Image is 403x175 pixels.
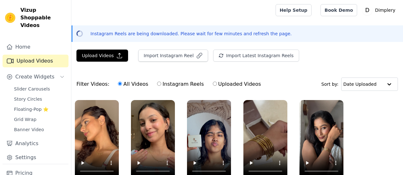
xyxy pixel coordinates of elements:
[10,125,68,134] a: Banner Video
[20,6,66,29] span: Vizup Shoppable Videos
[3,41,68,53] a: Home
[10,95,68,104] a: Story Circles
[320,4,357,16] a: Book Demo
[321,77,398,91] div: Sort by:
[10,115,68,124] a: Grid Wrap
[118,80,148,88] label: All Videos
[5,13,15,23] img: Vizup
[15,73,54,81] span: Create Widgets
[10,84,68,93] a: Slider Carousels
[213,50,299,62] button: Import Latest Instagram Reels
[3,71,68,83] button: Create Widgets
[157,82,161,86] input: Instagram Reels
[14,126,44,133] span: Banner Video
[365,7,370,13] text: D
[276,4,312,16] a: Help Setup
[10,105,68,114] a: Floating-Pop ⭐
[76,77,264,91] div: Filter Videos:
[14,86,50,92] span: Slider Carousels
[212,80,261,88] label: Uploaded Videos
[118,82,122,86] input: All Videos
[213,82,217,86] input: Uploaded Videos
[76,50,128,62] button: Upload Videos
[138,50,208,62] button: Import Instagram Reel
[14,96,42,102] span: Story Circles
[157,80,204,88] label: Instagram Reels
[372,4,398,16] p: Dimplery
[362,4,398,16] button: D Dimplery
[90,30,292,37] p: Instagram Reels are being downloaded. Please wait for few minutes and refresh the page.
[14,116,36,123] span: Grid Wrap
[14,106,48,112] span: Floating-Pop ⭐
[3,55,68,67] a: Upload Videos
[3,151,68,164] a: Settings
[3,137,68,150] a: Analytics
